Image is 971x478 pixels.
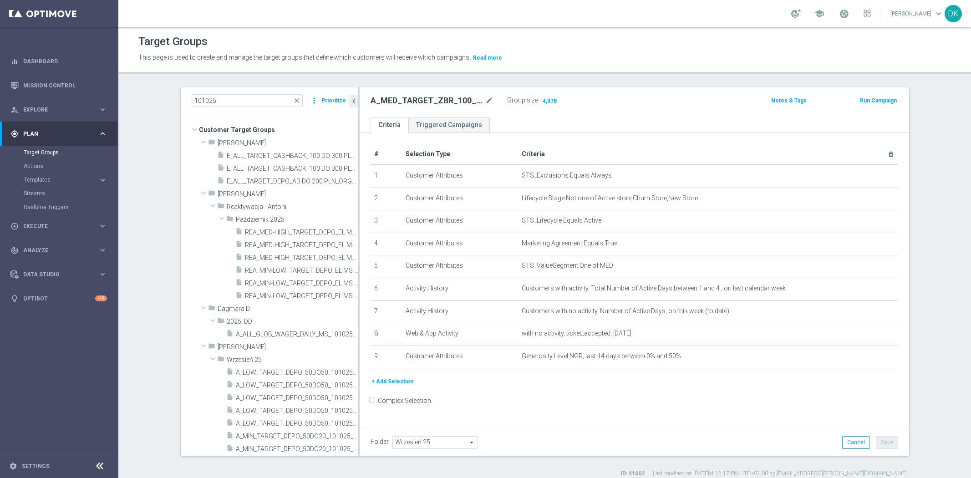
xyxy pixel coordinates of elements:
span: Pa&#x17A;dziernik 2025 [236,216,358,224]
h2: A_MED_TARGET_ZBR_100_DO_50_151025 [371,95,483,106]
button: Data Studio keyboard_arrow_right [10,271,107,278]
span: A_LOW_TARGET_DEPO_50DO50_101025_3D_SMS [236,420,358,427]
i: folder [208,304,215,315]
a: Triggered Campaigns [408,117,490,133]
span: Criteria [522,150,545,158]
td: Activity History [402,278,518,300]
i: insert_drive_file [226,393,234,404]
a: Realtime Triggers [24,203,95,211]
span: STS_ValueSegment One of MED [522,262,613,270]
td: Web & App Activity [402,323,518,346]
i: folder [208,138,215,149]
input: Quick find group or folder [192,94,303,107]
i: folder [226,215,234,225]
label: Last modified on [DATE] at 12:17 PM UTC+02:00 by [EMAIL_ADDRESS][PERSON_NAME][DOMAIN_NAME] [653,470,907,478]
span: Execute [23,224,98,229]
div: Templates [24,177,98,183]
span: REA_MED-HIGH_TARGET_DEPO_EL MS REP 50% do 300 PLN_101025 [245,254,358,262]
a: Criteria [371,117,408,133]
span: Data Studio [23,272,98,277]
i: play_circle_outline [10,222,19,230]
span: Plan [23,131,98,137]
div: Dashboard [10,49,107,73]
div: Actions [24,159,117,173]
i: keyboard_arrow_right [98,129,107,138]
span: Customers with no activity, Number of Active Days, on this week (to date) [522,307,729,315]
button: Run Campaign [859,96,898,106]
i: insert_drive_file [217,164,224,174]
span: REA_MIN-LOW_TARGET_DEPO_EL MS REP 50% do 100 PLN sms_101025 [245,280,358,287]
span: Wrzesie&#x144; 25 [227,356,358,364]
span: Dawid K. [218,343,358,351]
button: track_changes Analyze keyboard_arrow_right [10,247,107,254]
span: E_ALL_TARGET_CASHBACK_100 DO 300 PLN_ORG_1DEPO_101025 [227,152,358,160]
td: Customer Attributes [402,346,518,368]
i: keyboard_arrow_right [98,222,107,230]
button: person_search Explore keyboard_arrow_right [10,106,107,113]
button: Templates keyboard_arrow_right [24,176,107,183]
i: keyboard_arrow_right [98,246,107,254]
button: gps_fixed Plan keyboard_arrow_right [10,130,107,137]
div: play_circle_outline Execute keyboard_arrow_right [10,223,107,230]
i: settings [9,462,17,470]
i: insert_drive_file [235,279,243,289]
button: Read more [472,53,503,63]
span: E_ALL_TARGET_DEPO_AB DO 200 PLN_ORG_3DEPO_101025 [227,178,358,185]
i: insert_drive_file [235,240,243,251]
span: 2025_DD [227,318,358,325]
span: E_ALL_TARGET_CASHBACK_100 DO 300 PLN_ORG_2DEPO_101025 [227,165,358,173]
i: folder [208,189,215,200]
i: insert_drive_file [226,419,234,429]
i: keyboard_arrow_right [98,105,107,114]
span: A_LOW_TARGET_DEPO_50DO50_101025_1D [236,369,358,376]
i: keyboard_arrow_right [98,270,107,279]
i: insert_drive_file [226,330,234,340]
button: Prioritize [320,95,347,107]
td: 9 [371,346,402,368]
td: Customer Attributes [402,165,518,188]
div: Data Studio [10,270,98,279]
td: 8 [371,323,402,346]
div: Mission Control [10,73,107,97]
span: This page is used to create and manage the target groups that define which customers will receive... [138,54,471,61]
span: STS_Lifecycle Equals Active [522,217,601,224]
i: folder [217,355,224,366]
button: Save [876,436,898,449]
span: 4,978 [542,97,558,106]
i: insert_drive_file [235,228,243,238]
span: A_LOW_TARGET_DEPO_50DO50_101025_1D_PUSH [236,381,358,389]
i: delete_forever [887,151,895,158]
a: [PERSON_NAME]keyboard_arrow_down [890,7,945,20]
label: Complex Selection [378,397,431,405]
i: equalizer [10,57,19,66]
div: Realtime Triggers [24,200,117,214]
label: Group size [507,97,538,104]
i: folder [217,317,224,327]
div: Analyze [10,246,98,254]
span: A_MIN_TARGET_DEPO_50DO20_101025_1D [236,432,358,440]
a: Optibot [23,286,95,310]
a: Dashboard [23,49,107,73]
span: And&#x17C;elika B. [218,139,358,147]
button: chevron_left [349,95,358,107]
a: Streams [24,190,95,197]
div: DK [945,5,962,22]
i: insert_drive_file [226,432,234,442]
td: 7 [371,300,402,323]
div: Optibot [10,286,107,310]
i: folder [208,342,215,353]
div: Streams [24,187,117,200]
span: Antoni L. [218,190,358,198]
i: keyboard_arrow_right [98,176,107,184]
a: Mission Control [23,73,107,97]
i: person_search [10,106,19,114]
i: insert_drive_file [226,381,234,391]
td: 5 [371,255,402,278]
span: Dagmara D. [218,305,358,313]
th: Selection Type [402,144,518,165]
i: mode_edit [485,95,493,106]
i: insert_drive_file [235,291,243,302]
label: ID: 41662 [620,470,645,478]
